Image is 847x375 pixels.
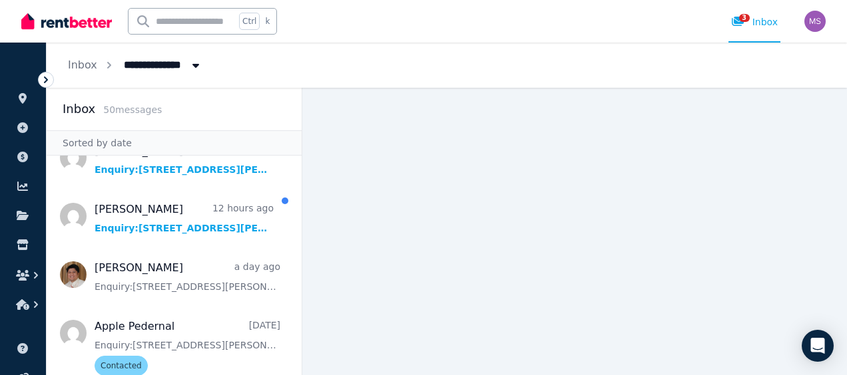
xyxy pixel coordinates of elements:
span: 50 message s [103,104,162,115]
span: 3 [739,14,750,22]
a: [PERSON_NAME]12 hours agoEnquiry:[STREET_ADDRESS][PERSON_NAME]. [95,201,274,235]
div: Sorted by date [47,130,302,156]
img: RentBetter [21,11,112,31]
a: [PERSON_NAME]a day agoEnquiry:[STREET_ADDRESS][PERSON_NAME]. [95,260,280,293]
div: Open Intercom Messenger [802,330,834,362]
h2: Inbox [63,100,95,118]
a: [PERSON_NAME]7 hours agoEnquiry:[STREET_ADDRESS][PERSON_NAME]. [95,143,274,176]
span: k [265,16,270,27]
a: Inbox [68,59,97,71]
div: Inbox [731,15,778,29]
nav: Breadcrumb [47,43,224,88]
span: Ctrl [239,13,260,30]
img: Michelle Sheehy [804,11,826,32]
nav: Message list [47,156,302,375]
